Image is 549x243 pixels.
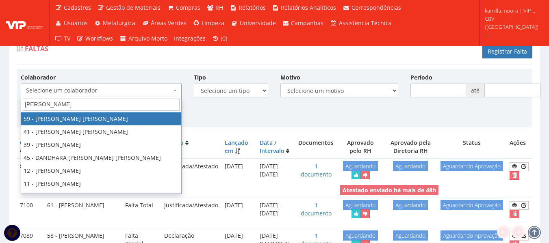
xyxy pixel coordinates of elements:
a: Assistência Técnica [327,15,395,31]
a: Data / Intervalo [260,139,284,155]
span: Universidade [240,19,276,27]
li: 12 - [PERSON_NAME] [21,164,181,177]
span: Aguardando [343,230,378,241]
span: Arquivo Morto [128,34,167,42]
li: 45 - DANDHARA [PERSON_NAME] [PERSON_NAME] [21,151,181,164]
span: Metalúrgica [103,19,135,27]
a: Lançado em [225,139,248,155]
img: logo [6,17,43,29]
span: Limpeza [202,19,224,27]
span: Relatórios [239,4,266,11]
label: Período [410,73,432,82]
li: 39 - [PERSON_NAME] [21,138,181,151]
span: kamilla.moura | VIP L. CBV ([GEOGRAPHIC_DATA]) [485,6,538,31]
span: Relatórios Analíticos [281,4,336,11]
span: Campanhas [291,19,323,27]
a: Código [20,139,39,146]
span: Cadastros [64,4,91,11]
td: Justificada/Atestado [161,198,221,221]
a: 1 documento [301,162,332,178]
th: Aprovado pelo RH [337,135,384,159]
span: (0) [221,34,227,42]
td: 8024 [17,159,44,183]
span: Correspondências [352,4,401,11]
span: até [466,84,485,97]
label: Motivo [280,73,300,82]
li: 11 - [PERSON_NAME] [21,177,181,190]
td: [DATE] - [DATE] [256,198,295,221]
td: 61 - [PERSON_NAME] [44,198,122,221]
td: 7100 [17,198,44,221]
li: 59 - [PERSON_NAME] [PERSON_NAME] [21,112,181,125]
span: TV [64,34,70,42]
span: Aguardando [343,200,378,210]
span: Assistência Técnica [339,19,392,27]
a: Arquivo Morto [116,31,171,46]
a: Áreas Verdes [139,15,190,31]
a: (0) [209,31,231,46]
a: Campanhas [279,15,327,31]
th: Status [437,135,506,159]
span: Aguardando [343,161,378,171]
span: Áreas Verdes [151,19,187,27]
span: Aguardando Aprovação [441,161,503,171]
th: Ações [506,135,532,159]
td: Justificada/Atestado [161,159,221,183]
a: Registrar Falta [482,45,532,58]
strong: Atestado enviado há mais de 48h [343,186,436,194]
span: Usuários [64,19,88,27]
a: Usuários [52,15,91,31]
span: Integrações [174,34,206,42]
span: Workflows [85,34,113,42]
li: 41 - [PERSON_NAME] [PERSON_NAME] [21,125,181,138]
td: Falta Total [122,198,161,221]
th: Documentos [295,135,337,159]
a: Workflows [74,31,117,46]
span: Gestão de Materiais [106,4,161,11]
span: Aguardando [393,161,428,171]
label: Colaborador [21,73,56,82]
label: Tipo [194,73,206,82]
span: Faltas [25,44,48,53]
td: [DATE] [221,159,256,183]
a: Universidade [228,15,279,31]
li: 58 - [PERSON_NAME] [21,190,181,203]
span: Compras [176,4,200,11]
a: Integrações [171,31,209,46]
th: Aprovado pela Diretoria RH [384,135,437,159]
span: Aguardando [393,230,428,241]
span: Aguardando Aprovação [441,200,503,210]
span: Selecione um colaborador [26,86,171,95]
span: RH [215,4,223,11]
a: TV [52,31,74,46]
span: Selecione um colaborador [21,84,182,97]
a: Limpeza [190,15,228,31]
td: [DATE] - [DATE] [256,159,295,183]
span: Aguardando [393,200,428,210]
a: Metalúrgica [91,15,139,31]
a: 1 documento [301,201,332,217]
td: [DATE] [221,198,256,221]
span: Aguardando Aprovação [441,230,503,241]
